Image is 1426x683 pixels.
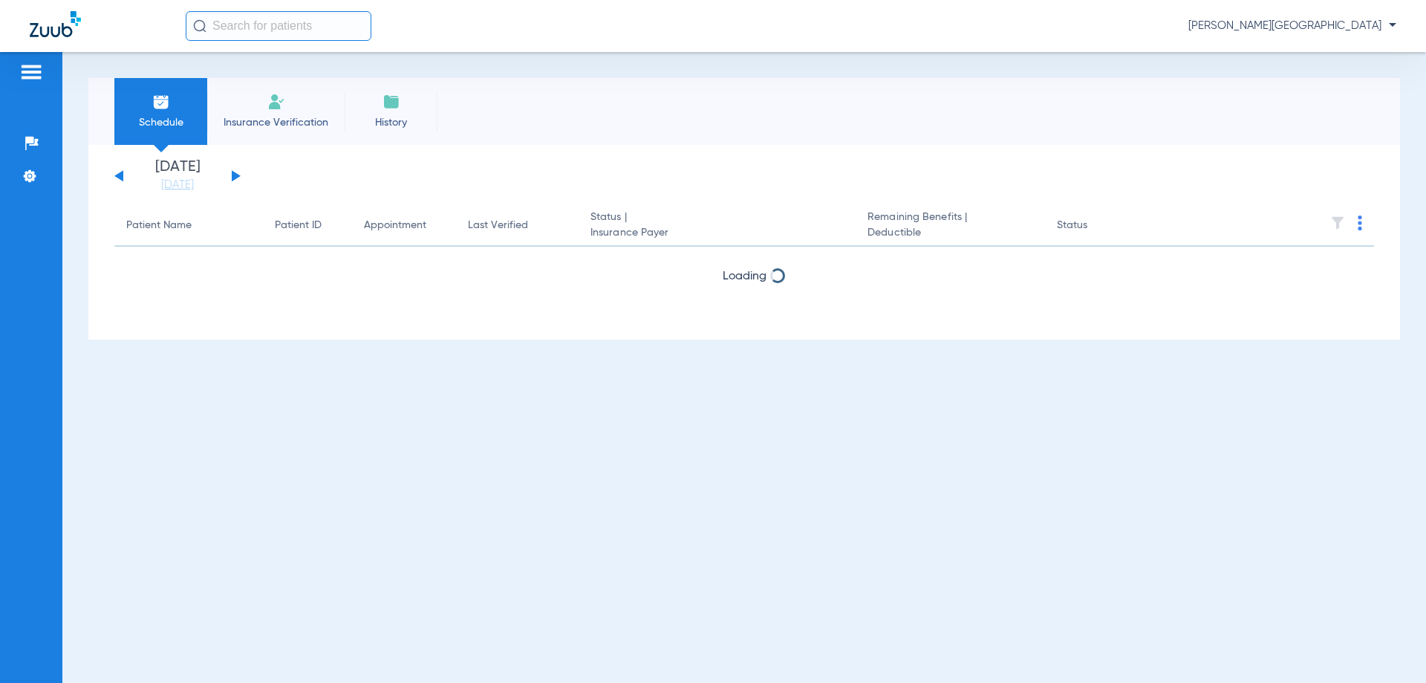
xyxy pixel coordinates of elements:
[468,218,528,233] div: Last Verified
[723,271,766,282] span: Loading
[19,63,43,81] img: hamburger-icon
[152,93,170,111] img: Schedule
[133,178,222,192] a: [DATE]
[356,115,426,130] span: History
[218,115,333,130] span: Insurance Verification
[867,225,1032,241] span: Deductible
[275,218,322,233] div: Patient ID
[1188,19,1396,33] span: [PERSON_NAME][GEOGRAPHIC_DATA]
[468,218,567,233] div: Last Verified
[186,11,371,41] input: Search for patients
[30,11,81,37] img: Zuub Logo
[1358,216,1362,230] img: group-dot-blue.svg
[133,160,222,192] li: [DATE]
[364,218,426,233] div: Appointment
[275,218,340,233] div: Patient ID
[1330,216,1345,230] img: filter.svg
[364,218,444,233] div: Appointment
[126,115,196,130] span: Schedule
[579,205,856,247] th: Status |
[590,225,844,241] span: Insurance Payer
[1045,205,1145,247] th: Status
[856,205,1044,247] th: Remaining Benefits |
[267,93,285,111] img: Manual Insurance Verification
[382,93,400,111] img: History
[126,218,192,233] div: Patient Name
[193,19,206,33] img: Search Icon
[126,218,251,233] div: Patient Name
